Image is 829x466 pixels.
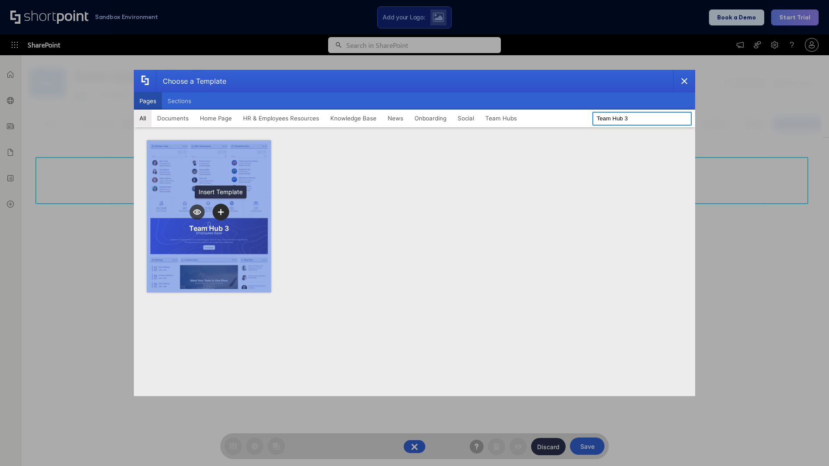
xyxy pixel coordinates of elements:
[409,110,452,127] button: Onboarding
[194,110,237,127] button: Home Page
[162,92,197,110] button: Sections
[134,110,152,127] button: All
[382,110,409,127] button: News
[452,110,480,127] button: Social
[152,110,194,127] button: Documents
[237,110,325,127] button: HR & Employees Resources
[592,112,692,126] input: Search
[156,70,226,92] div: Choose a Template
[325,110,382,127] button: Knowledge Base
[674,366,829,466] iframe: Chat Widget
[134,70,695,396] div: template selector
[134,92,162,110] button: Pages
[189,224,229,233] div: Team Hub 3
[480,110,522,127] button: Team Hubs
